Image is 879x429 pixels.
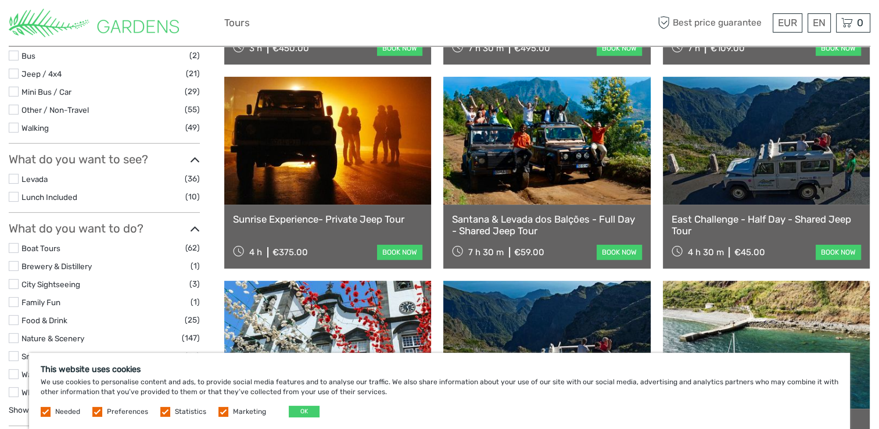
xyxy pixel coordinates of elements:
a: Walking [21,123,49,133]
span: (21) [186,67,200,80]
a: East Challenge - Half Day - Shared Jeep Tour [672,213,861,237]
h3: What do you want to do? [9,221,200,235]
a: Boat Tours [21,244,60,253]
div: We use cookies to personalise content and ads, to provide social media features and to analyse ou... [29,353,850,429]
span: (34) [185,349,200,363]
h3: What do you want to see? [9,152,200,166]
label: Preferences [107,407,148,417]
a: book now [816,41,861,56]
a: Levada [21,174,48,184]
div: €45.00 [734,247,765,258]
span: Best price guarantee [655,13,770,33]
h5: This website uses cookies [41,364,838,374]
label: Marketing [233,407,266,417]
a: Food & Drink [21,316,67,325]
span: 7 h [687,43,699,53]
label: Needed [55,407,80,417]
span: (1) [191,295,200,309]
a: City Sightseeing [21,280,80,289]
span: 0 [855,17,865,28]
a: Whale Watching [21,388,78,397]
div: €109.00 [710,43,744,53]
a: Mini Bus / Car [21,87,71,96]
span: (25) [185,313,200,327]
img: 3284-3b4dc9b0-1ebf-45c4-852c-371adb9b6da5_logo_small.png [9,9,179,37]
a: Family Fun [21,298,60,307]
button: OK [289,406,320,417]
span: (49) [185,121,200,134]
p: We're away right now. Please check back later! [16,20,131,30]
a: book now [816,245,861,260]
span: (55) [185,103,200,116]
a: Brewery & Distillery [21,262,92,271]
span: 7 h 30 m [468,43,504,53]
label: Statistics [175,407,206,417]
div: EN [808,13,831,33]
div: €59.00 [514,247,544,258]
span: (147) [182,331,200,345]
a: Snorkeling & Diving [21,352,91,361]
a: Other / Non-Travel [21,105,89,115]
div: €495.00 [514,43,550,53]
span: (3) [189,277,200,291]
a: Sunrise Experience- Private Jeep Tour [233,213,422,225]
div: €375.00 [272,247,308,258]
span: (62) [185,241,200,255]
a: book now [597,245,642,260]
span: (2) [189,49,200,62]
span: 7 h 30 m [468,247,504,258]
span: (10) [185,190,200,203]
a: book now [377,245,422,260]
span: (1) [191,259,200,273]
span: (29) [185,85,200,98]
a: Walking Tour [21,370,67,379]
span: EUR [778,17,797,28]
button: Open LiveChat chat widget [134,18,148,32]
a: Bus [21,51,35,60]
span: (36) [185,172,200,185]
span: 3 h [249,43,262,53]
a: Show all [9,405,38,414]
span: 4 h [249,247,262,258]
a: Jeep / 4x4 [21,69,62,78]
a: book now [597,41,642,56]
div: €450.00 [272,43,309,53]
a: Tours [224,15,250,31]
span: 4 h 30 m [687,247,723,258]
a: Nature & Scenery [21,334,84,343]
a: Lunch Included [21,192,77,202]
a: Santana & Levada dos Balções - Full Day - Shared Jeep Tour [452,213,641,237]
a: book now [377,41,422,56]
